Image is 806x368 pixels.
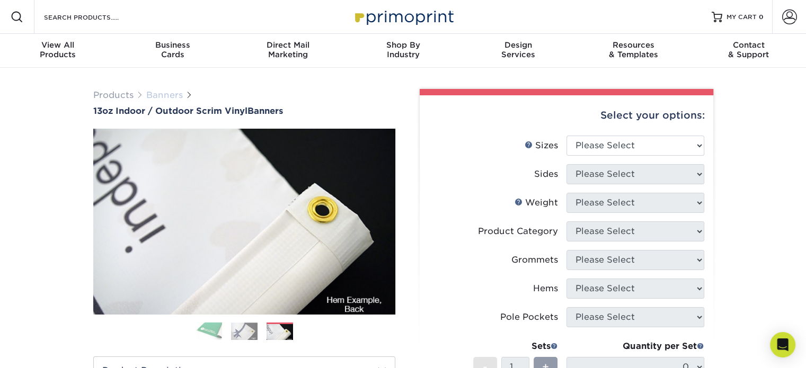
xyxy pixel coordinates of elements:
[231,34,346,68] a: Direct MailMarketing
[231,322,258,340] img: Banners 02
[93,121,395,322] img: 13oz Indoor / Outdoor Scrim Vinyl 03
[93,106,395,116] h1: Banners
[566,340,704,353] div: Quantity per Set
[500,311,558,324] div: Pole Pockets
[478,225,558,238] div: Product Category
[43,11,146,23] input: SEARCH PRODUCTS.....
[460,40,575,59] div: Services
[515,196,558,209] div: Weight
[115,40,230,50] span: Business
[525,139,558,152] div: Sizes
[473,340,558,353] div: Sets
[115,40,230,59] div: Cards
[115,34,230,68] a: BusinessCards
[727,13,757,22] span: MY CART
[93,90,134,100] a: Products
[146,90,183,100] a: Banners
[93,106,247,116] span: 13oz Indoor / Outdoor Scrim Vinyl
[770,332,795,357] div: Open Intercom Messenger
[575,40,690,59] div: & Templates
[511,254,558,266] div: Grommets
[428,95,705,136] div: Select your options:
[575,34,690,68] a: Resources& Templates
[533,282,558,295] div: Hems
[93,106,395,116] a: 13oz Indoor / Outdoor Scrim VinylBanners
[3,336,90,364] iframe: Google Customer Reviews
[691,40,806,50] span: Contact
[231,40,346,59] div: Marketing
[691,40,806,59] div: & Support
[575,40,690,50] span: Resources
[346,40,460,50] span: Shop By
[534,168,558,181] div: Sides
[350,5,456,28] img: Primoprint
[691,34,806,68] a: Contact& Support
[346,34,460,68] a: Shop ByIndustry
[231,40,346,50] span: Direct Mail
[460,40,575,50] span: Design
[759,13,764,21] span: 0
[460,34,575,68] a: DesignServices
[346,40,460,59] div: Industry
[267,324,293,341] img: Banners 03
[196,322,222,340] img: Banners 01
